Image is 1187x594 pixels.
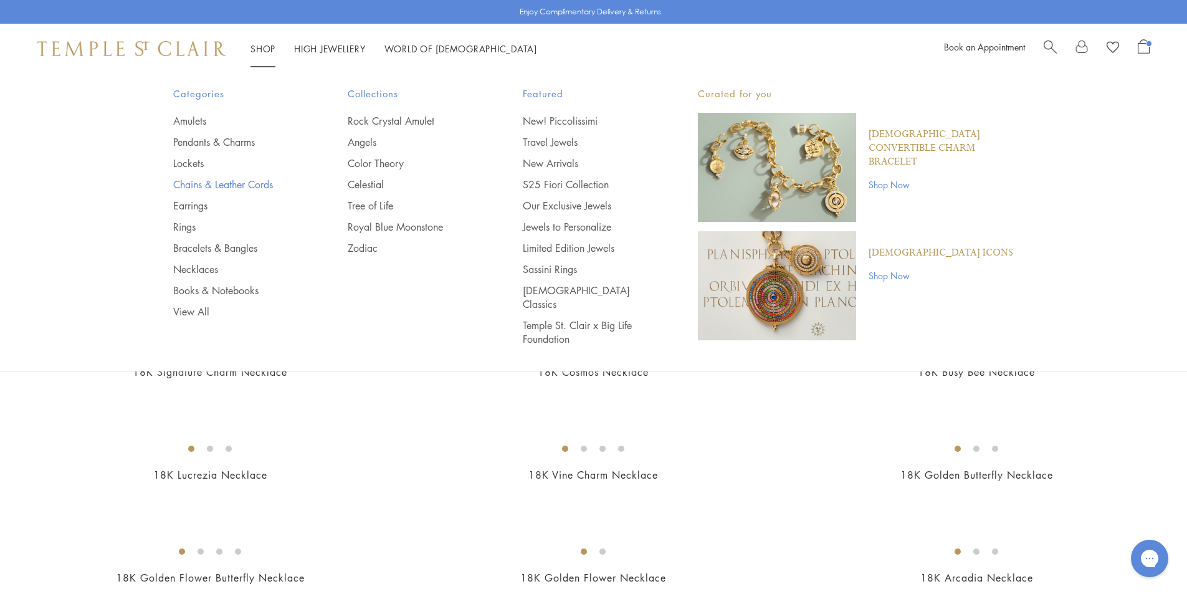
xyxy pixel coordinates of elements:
a: Tree of Life [348,199,473,213]
a: Book an Appointment [944,41,1025,53]
a: 18K Golden Flower Butterfly Necklace [116,571,305,585]
a: Shop Now [869,178,1014,191]
a: Pendants & Charms [173,135,298,149]
nav: Main navigation [250,41,537,57]
a: S25 Fiori Collection [523,178,648,191]
a: View Wishlist [1107,39,1119,58]
a: 18K Golden Butterfly Necklace [900,468,1053,482]
a: [DEMOGRAPHIC_DATA] Convertible Charm Bracelet [869,128,1014,169]
a: Shop Now [869,269,1013,282]
iframe: Gorgias live chat messenger [1125,535,1175,582]
a: High JewelleryHigh Jewellery [294,42,366,55]
a: Open Shopping Bag [1138,39,1150,58]
a: Angels [348,135,473,149]
a: Chains & Leather Cords [173,178,298,191]
a: [DEMOGRAPHIC_DATA] Classics [523,284,648,311]
a: 18K Vine Charm Necklace [528,468,658,482]
a: New! Piccolissimi [523,114,648,128]
p: Enjoy Complimentary Delivery & Returns [520,6,661,18]
a: Search [1044,39,1057,58]
img: Temple St. Clair [37,41,226,56]
a: Books & Notebooks [173,284,298,297]
a: [DEMOGRAPHIC_DATA] Icons [869,246,1013,260]
a: Our Exclusive Jewels [523,199,648,213]
a: Rock Crystal Amulet [348,114,473,128]
a: World of [DEMOGRAPHIC_DATA]World of [DEMOGRAPHIC_DATA] [384,42,537,55]
span: Categories [173,86,298,102]
a: 18K Cosmos Necklace [538,365,649,379]
a: Limited Edition Jewels [523,241,648,255]
a: Amulets [173,114,298,128]
a: 18K Lucrezia Necklace [153,468,267,482]
a: Sassini Rings [523,262,648,276]
a: ShopShop [250,42,275,55]
a: Lockets [173,156,298,170]
a: Jewels to Personalize [523,220,648,234]
span: Featured [523,86,648,102]
a: Necklaces [173,262,298,276]
a: Royal Blue Moonstone [348,220,473,234]
a: Rings [173,220,298,234]
a: View All [173,305,298,319]
a: 18K Arcadia Necklace [920,571,1033,585]
a: 18K Golden Flower Necklace [520,571,666,585]
a: 18K Signature Charm Necklace [133,365,287,379]
a: Zodiac [348,241,473,255]
a: Earrings [173,199,298,213]
a: Celestial [348,178,473,191]
a: Bracelets & Bangles [173,241,298,255]
a: Travel Jewels [523,135,648,149]
a: New Arrivals [523,156,648,170]
a: 18K Busy Bee Necklace [918,365,1035,379]
span: Collections [348,86,473,102]
a: Color Theory [348,156,473,170]
p: Curated for you [698,86,1014,102]
a: Temple St. Clair x Big Life Foundation [523,319,648,346]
